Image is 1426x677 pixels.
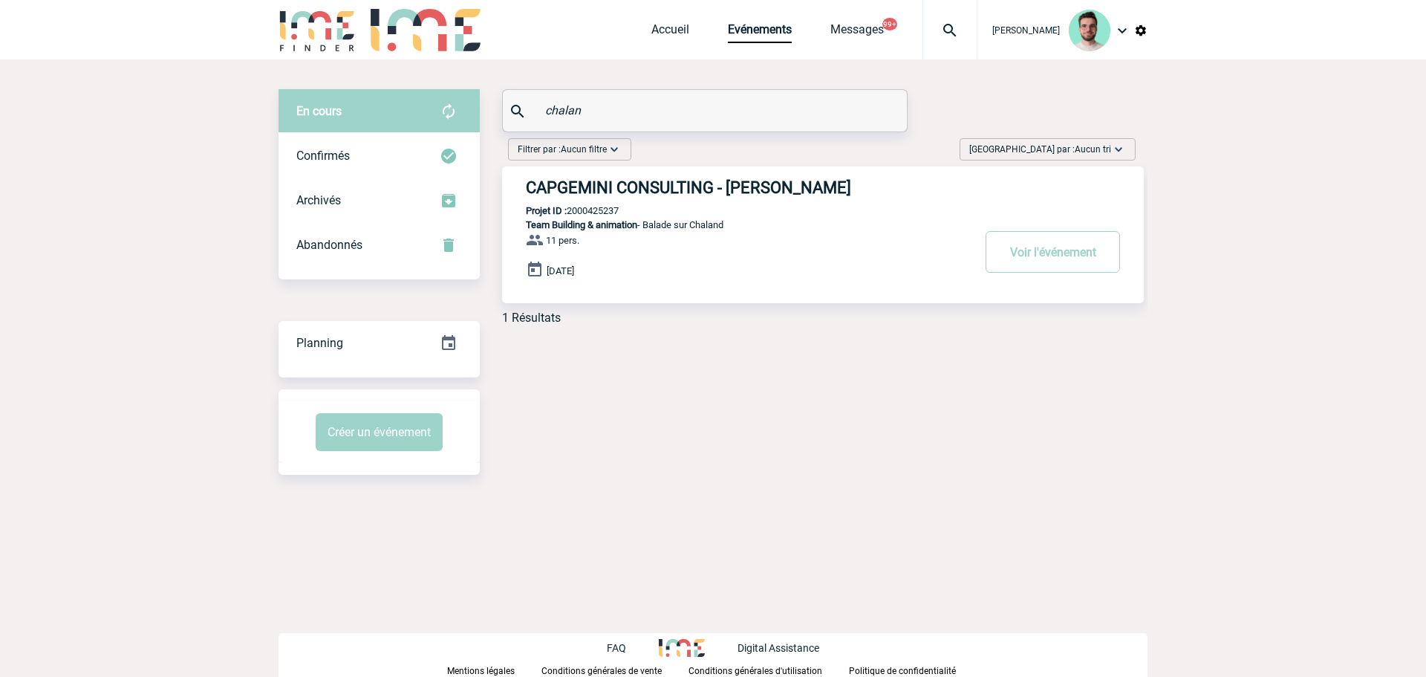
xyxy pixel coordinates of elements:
[296,149,350,163] span: Confirmés
[296,336,343,350] span: Planning
[546,235,579,246] span: 11 pers.
[526,178,971,197] h3: CAPGEMINI CONSULTING - [PERSON_NAME]
[296,238,362,252] span: Abandonnés
[518,142,607,157] span: Filtrer par :
[502,205,619,216] p: 2000425237
[316,413,443,451] button: Créer un événement
[1075,144,1111,155] span: Aucun tri
[849,663,980,677] a: Politique de confidentialité
[541,663,688,677] a: Conditions générales de vente
[447,663,541,677] a: Mentions légales
[651,22,689,43] a: Accueil
[502,178,1144,197] a: CAPGEMINI CONSULTING - [PERSON_NAME]
[296,193,341,207] span: Archivés
[969,142,1111,157] span: [GEOGRAPHIC_DATA] par :
[526,219,637,230] span: Team Building & animation
[279,89,480,134] div: Retrouvez ici tous vos évènements avant confirmation
[659,639,705,657] img: http://www.idealmeetingsevents.fr/
[296,104,342,118] span: En cours
[279,9,356,51] img: IME-Finder
[882,18,897,30] button: 99+
[279,223,480,268] div: Retrouvez ici tous vos événements annulés
[547,265,574,276] span: [DATE]
[607,642,626,654] p: FAQ
[986,231,1120,273] button: Voir l'événement
[1111,142,1126,157] img: baseline_expand_more_white_24dp-b.png
[688,663,849,677] a: Conditions générales d'utilisation
[561,144,607,155] span: Aucun filtre
[728,22,792,43] a: Evénements
[688,666,822,676] p: Conditions générales d'utilisation
[526,205,567,216] b: Projet ID :
[279,320,480,364] a: Planning
[738,642,819,654] p: Digital Assistance
[607,640,659,654] a: FAQ
[279,178,480,223] div: Retrouvez ici tous les événements que vous avez décidé d'archiver
[830,22,884,43] a: Messages
[1069,10,1110,51] img: 121547-2.png
[541,100,872,121] input: Rechercher un événement par son nom
[992,25,1060,36] span: [PERSON_NAME]
[849,666,956,676] p: Politique de confidentialité
[502,219,971,230] p: - Balade sur Chaland
[502,311,561,325] div: 1 Résultats
[541,666,662,676] p: Conditions générales de vente
[279,321,480,366] div: Retrouvez ici tous vos événements organisés par date et état d'avancement
[447,666,515,676] p: Mentions légales
[607,142,622,157] img: baseline_expand_more_white_24dp-b.png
